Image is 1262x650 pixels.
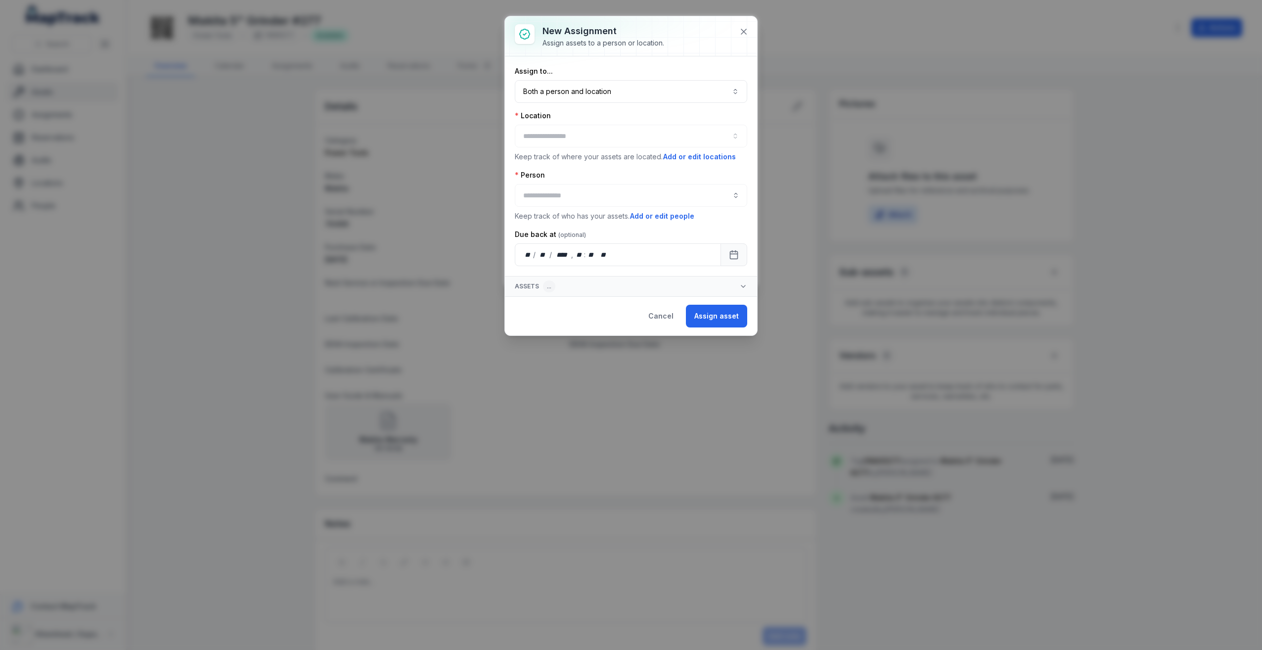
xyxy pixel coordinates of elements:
div: year, [553,250,571,260]
div: : [584,250,586,260]
div: / [549,250,553,260]
label: Assign to... [515,66,553,76]
div: month, [537,250,550,260]
h3: New assignment [542,24,664,38]
button: Cancel [640,305,682,327]
button: Add or edit people [630,211,695,222]
div: ... [543,280,555,292]
div: am/pm, [598,250,609,260]
label: Due back at [515,230,586,239]
div: / [533,250,537,260]
span: Assets [515,280,555,292]
button: Assign asset [686,305,747,327]
button: Both a person and location [515,80,747,103]
label: Location [515,111,551,121]
p: Keep track of where your assets are located. [515,151,747,162]
div: day, [523,250,533,260]
label: Person [515,170,545,180]
div: Assign assets to a person or location. [542,38,664,48]
div: minute, [586,250,596,260]
div: , [571,250,574,260]
div: hour, [574,250,584,260]
button: Add or edit locations [663,151,736,162]
button: Calendar [721,243,747,266]
p: Keep track of who has your assets. [515,211,747,222]
button: Assets... [505,277,757,296]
